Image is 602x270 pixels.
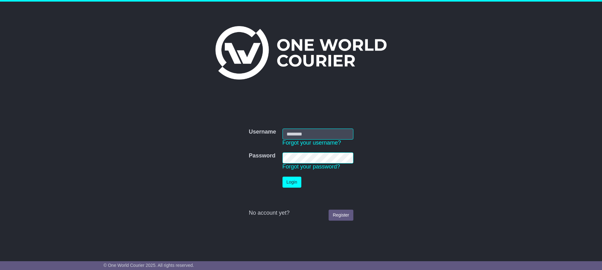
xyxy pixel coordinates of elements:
label: Password [249,152,275,159]
img: One World [215,26,387,80]
button: Login [283,177,301,188]
div: No account yet? [249,210,353,217]
a: Register [329,210,353,221]
a: Forgot your password? [283,163,340,170]
a: Forgot your username? [283,140,341,146]
label: Username [249,129,276,135]
span: © One World Courier 2025. All rights reserved. [103,263,194,268]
